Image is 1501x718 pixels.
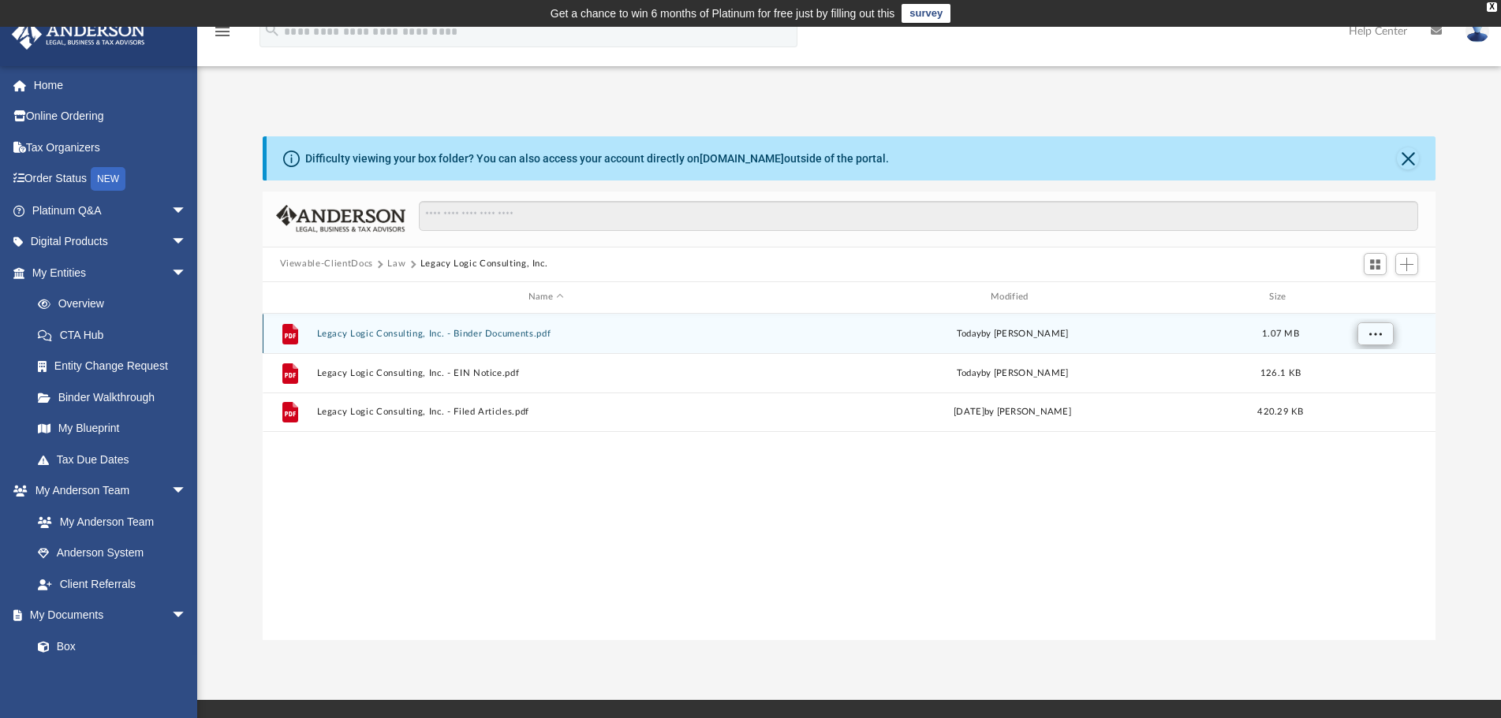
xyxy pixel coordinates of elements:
[1262,329,1299,337] span: 1.07 MB
[213,22,232,41] i: menu
[91,167,125,191] div: NEW
[957,368,981,377] span: today
[1487,2,1497,12] div: close
[1395,253,1419,275] button: Add
[11,257,211,288] a: My Entitiesarrow_drop_down
[316,407,775,417] button: Legacy Logic Consulting, Inc. - Filed Articles.pdf
[11,101,211,132] a: Online Ordering
[11,195,211,226] a: Platinum Q&Aarrow_drop_down
[1257,407,1303,416] span: 420.29 KB
[420,257,548,271] button: Legacy Logic Consulting, Inc.
[957,329,981,337] span: today
[782,326,1241,340] div: by [PERSON_NAME]
[316,368,775,378] button: Legacy Logic Consulting, Inc. - EIN Notice.pdf
[22,506,195,538] a: My Anderson Team
[11,475,203,507] a: My Anderson Teamarrow_drop_down
[171,226,203,259] span: arrow_drop_down
[419,201,1418,231] input: Search files and folders
[22,319,211,351] a: CTA Hub
[902,4,950,23] a: survey
[387,257,405,271] button: Law
[782,405,1241,419] div: [DATE] by [PERSON_NAME]
[213,30,232,41] a: menu
[22,538,203,569] a: Anderson System
[1364,253,1387,275] button: Switch to Grid View
[22,631,195,662] a: Box
[305,151,889,167] div: Difficulty viewing your box folder? You can also access your account directly on outside of the p...
[22,413,203,445] a: My Blueprint
[11,163,211,195] a: Order StatusNEW
[171,475,203,508] span: arrow_drop_down
[280,257,373,271] button: Viewable-ClientDocs
[7,19,150,50] img: Anderson Advisors Platinum Portal
[1357,322,1393,345] button: More options
[1319,290,1429,304] div: id
[22,444,211,475] a: Tax Due Dates
[1466,20,1489,43] img: User Pic
[263,21,281,39] i: search
[11,69,211,101] a: Home
[1397,147,1419,169] button: Close
[11,226,211,258] a: Digital Productsarrow_drop_down
[551,4,895,23] div: Get a chance to win 6 months of Platinum for free just by filling out this
[316,290,775,304] div: Name
[22,381,211,413] a: Binder Walkthrough
[263,314,1436,640] div: grid
[22,288,211,320] a: Overview
[171,195,203,227] span: arrow_drop_down
[316,329,775,339] button: Legacy Logic Consulting, Inc. - Binder Documents.pdf
[782,366,1241,380] div: by [PERSON_NAME]
[1249,290,1312,304] div: Size
[782,290,1242,304] div: Modified
[700,152,784,165] a: [DOMAIN_NAME]
[1260,368,1301,377] span: 126.1 KB
[22,351,211,382] a: Entity Change Request
[11,600,203,631] a: My Documentsarrow_drop_down
[11,132,211,163] a: Tax Organizers
[269,290,308,304] div: id
[22,568,203,600] a: Client Referrals
[171,600,203,632] span: arrow_drop_down
[171,257,203,289] span: arrow_drop_down
[22,662,203,694] a: Meeting Minutes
